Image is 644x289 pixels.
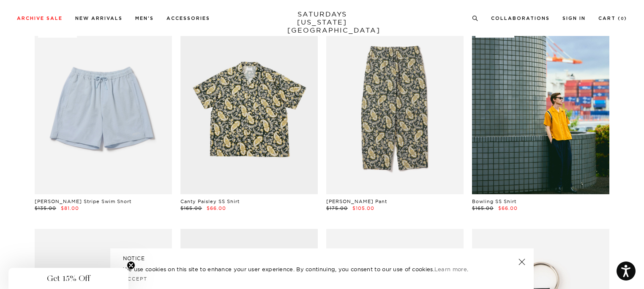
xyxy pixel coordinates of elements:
a: Canty Paisley SS Shirt [180,198,240,204]
span: $165.00 [180,205,202,211]
span: Get 15% Off [47,273,90,283]
span: $165.00 [472,205,494,211]
p: We use cookies on this site to enhance your user experience. By continuing, you consent to our us... [123,265,491,273]
small: 0 [621,17,624,21]
a: Accept [123,276,147,282]
a: [PERSON_NAME] Stripe Swim Short [35,198,131,204]
a: Bowling SS Shirt [472,198,516,204]
span: $105.00 [352,205,374,211]
a: New Arrivals [75,16,123,21]
button: Close teaser [127,261,135,270]
div: Get 15% OffClose teaser [8,268,128,289]
a: [PERSON_NAME] Pant [326,198,387,204]
span: $66.00 [207,205,226,211]
a: Learn more [434,266,467,272]
a: Cart (0) [598,16,627,21]
h5: NOTICE [123,255,521,262]
a: Archive Sale [17,16,63,21]
span: $135.00 [35,205,56,211]
a: Collaborations [491,16,550,21]
a: Sign In [562,16,586,21]
a: Men's [135,16,154,21]
span: $66.00 [498,205,518,211]
span: $175.00 [326,205,348,211]
span: $81.00 [61,205,79,211]
a: SATURDAYS[US_STATE][GEOGRAPHIC_DATA] [287,10,357,34]
a: Accessories [166,16,210,21]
